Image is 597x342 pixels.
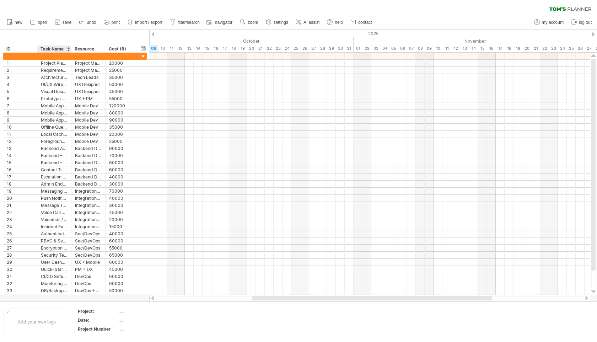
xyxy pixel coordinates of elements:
[41,259,68,266] div: User Dashboard UI
[109,131,136,138] div: 20000
[371,45,380,52] div: Monday, 3 November 2025
[109,138,136,145] div: 25000
[7,173,33,180] div: 17
[41,209,68,216] div: Voice Call Escalation
[41,159,68,166] div: Backend – Audit Logging
[7,209,33,216] div: 22
[109,245,136,251] div: 55000
[41,181,68,187] div: Admin Endpoints (contact mgmt)
[41,195,68,202] div: Push Notification Service
[118,326,178,332] div: ....
[109,223,136,230] div: 15000
[41,60,68,66] div: Project Planning & Kickoff
[109,266,136,273] div: 45000
[265,45,274,52] div: Wednesday, 22 October 2025
[38,20,47,25] span: open
[75,216,102,223] div: Integrations Dev
[585,45,593,52] div: Thursday, 27 November 2025
[7,181,33,187] div: 18
[203,45,211,52] div: Wednesday, 15 October 2025
[53,18,74,27] a: save
[112,20,120,25] span: print
[75,173,102,180] div: Backend Dev
[109,181,136,187] div: 30000
[63,20,71,25] span: save
[109,152,136,159] div: 70000
[109,252,136,258] div: 65000
[7,195,33,202] div: 20
[109,88,136,95] div: 45000
[354,45,362,52] div: Saturday, 1 November 2025
[41,138,68,145] div: Foreground Tracking Service
[41,145,68,152] div: Backend APIs – Incident API
[77,18,98,27] a: undo
[469,45,478,52] div: Friday, 14 November 2025
[7,102,33,109] div: 7
[109,124,136,130] div: 35000
[7,145,33,152] div: 13
[75,166,102,173] div: Backend Dev
[109,173,136,180] div: 40000
[309,45,318,52] div: Monday, 27 October 2025
[75,74,102,81] div: Tech Leads
[28,18,49,27] a: open
[398,45,407,52] div: Thursday, 6 November 2025
[75,195,102,202] div: Integrations Dev
[109,102,136,109] div: 120000
[75,273,102,280] div: DevOps
[109,230,136,237] div: 40000
[358,20,372,25] span: contact
[7,138,33,145] div: 12
[248,20,258,25] span: zoom
[7,287,33,294] div: 33
[7,117,33,123] div: 9
[303,20,319,25] span: AI assist
[407,45,416,52] div: Friday, 7 November 2025
[478,45,487,52] div: Saturday, 15 November 2025
[425,45,434,52] div: Sunday, 9 November 2025
[75,95,102,102] div: UX + PM
[75,223,102,230] div: Integrations Dev
[87,20,96,25] span: undo
[300,45,309,52] div: Sunday, 26 October 2025
[109,202,136,209] div: 30000
[109,60,136,66] div: 20000
[75,152,102,159] div: Backend Dev
[109,294,136,301] div: 0
[41,173,68,180] div: Escalation Rules & Cooldowns
[380,45,389,52] div: Tuesday, 4 November 2025
[167,45,176,52] div: Saturday, 11 October 2025
[75,181,102,187] div: Backend Dev
[256,45,265,52] div: Tuesday, 21 October 2025
[7,216,33,223] div: 23
[7,88,33,95] div: 5
[41,46,67,53] div: Task Name
[41,166,68,173] div: Contact Tree Service
[41,202,68,209] div: Message Templates (ID + map link)
[274,45,283,52] div: Thursday, 23 October 2025
[7,237,33,244] div: 26
[264,18,290,27] a: settings
[109,46,135,53] div: Cost (R)
[531,45,540,52] div: Friday, 21 November 2025
[41,124,68,130] div: Offline Queue & Retry
[238,45,247,52] div: Sunday, 19 October 2025
[576,45,585,52] div: Wednesday, 26 November 2025
[451,45,460,52] div: Wednesday, 12 November 2025
[109,273,136,280] div: 60000
[41,109,68,116] div: Mobile App – Silent SOS Mode
[336,45,345,52] div: Thursday, 30 October 2025
[75,88,102,95] div: UX Designer
[7,109,33,116] div: 8
[345,45,354,52] div: Friday, 31 October 2025
[109,237,136,244] div: 60000
[75,109,102,116] div: Mobile Dev
[41,95,68,102] div: Prototype & Usability Test
[41,216,68,223] div: Voicemail / SMS Fallback
[78,308,117,314] div: Project:
[274,20,288,25] span: settings
[513,45,522,52] div: Wednesday, 19 November 2025
[294,18,322,27] a: AI assist
[7,60,33,66] div: 1
[389,45,398,52] div: Wednesday, 5 November 2025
